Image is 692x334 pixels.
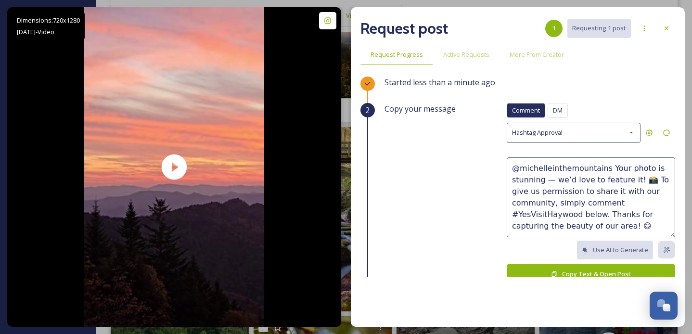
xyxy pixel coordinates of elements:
button: Copy Text & Open Post [507,264,675,284]
span: Copy your message [384,103,456,115]
img: thumbnail [84,7,264,327]
span: Dimensions: 720 x 1280 [17,16,80,25]
span: Request Progress [371,50,423,59]
span: Started less than a minute ago [384,77,495,88]
span: 2 [365,104,370,116]
button: Requesting 1 post [567,19,631,38]
span: DM [553,106,563,115]
span: Comment [512,106,540,115]
span: [DATE] - Video [17,27,54,36]
button: Open Chat [650,292,678,320]
textarea: @michelleinthemountains Your photo is stunning — we’d love to feature it! 📸 To give us permission... [507,157,675,237]
button: Use AI to Generate [577,241,653,259]
span: 1 [552,24,556,33]
span: Active Requests [443,50,489,59]
span: Hashtag Approval [512,128,563,137]
span: More From Creator [510,50,564,59]
h2: Request post [360,17,448,40]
